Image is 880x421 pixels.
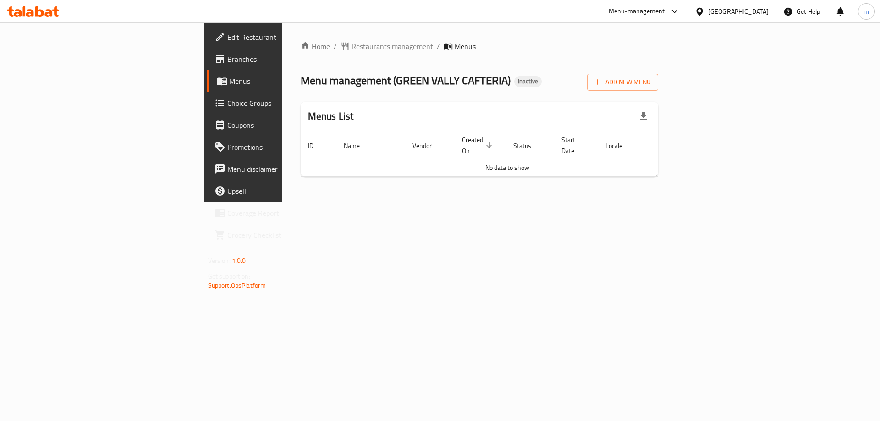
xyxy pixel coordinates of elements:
[462,134,495,156] span: Created On
[863,6,869,16] span: m
[632,105,654,127] div: Export file
[227,230,343,241] span: Grocery Checklist
[208,255,231,267] span: Version:
[513,140,543,151] span: Status
[227,208,343,219] span: Coverage Report
[708,6,769,16] div: [GEOGRAPHIC_DATA]
[344,140,372,151] span: Name
[207,48,351,70] a: Branches
[227,54,343,65] span: Branches
[207,26,351,48] a: Edit Restaurant
[437,41,440,52] li: /
[207,114,351,136] a: Coupons
[227,164,343,175] span: Menu disclaimer
[208,279,266,291] a: Support.OpsPlatform
[485,162,529,174] span: No data to show
[208,270,250,282] span: Get support on:
[605,140,634,151] span: Locale
[301,41,659,52] nav: breadcrumb
[514,76,542,87] div: Inactive
[301,70,511,91] span: Menu management ( GREEN VALLY CAFTERIA )
[455,41,476,52] span: Menus
[561,134,587,156] span: Start Date
[207,202,351,224] a: Coverage Report
[207,224,351,246] a: Grocery Checklist
[227,32,343,43] span: Edit Restaurant
[587,74,658,91] button: Add New Menu
[207,136,351,158] a: Promotions
[207,180,351,202] a: Upsell
[301,131,714,177] table: enhanced table
[412,140,444,151] span: Vendor
[308,140,325,151] span: ID
[227,120,343,131] span: Coupons
[341,41,433,52] a: Restaurants management
[352,41,433,52] span: Restaurants management
[207,92,351,114] a: Choice Groups
[645,131,714,159] th: Actions
[609,6,665,17] div: Menu-management
[207,158,351,180] a: Menu disclaimer
[207,70,351,92] a: Menus
[308,109,354,123] h2: Menus List
[227,142,343,153] span: Promotions
[227,186,343,197] span: Upsell
[227,98,343,109] span: Choice Groups
[232,255,246,267] span: 1.0.0
[594,77,651,88] span: Add New Menu
[514,77,542,85] span: Inactive
[229,76,343,87] span: Menus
